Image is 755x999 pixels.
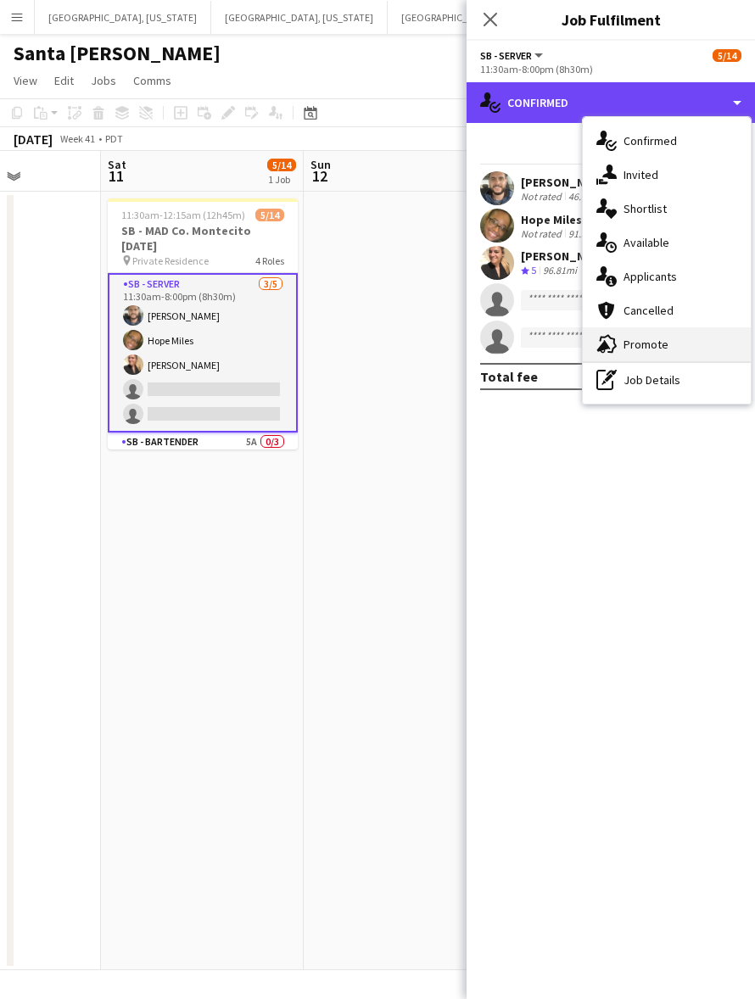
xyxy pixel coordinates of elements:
[108,198,298,449] app-job-card: 11:30am-12:15am (12h45m) (Sun)5/14SB - MAD Co. Montecito [DATE] Private Residence4 RolesSB - Serv...
[565,190,601,203] div: 46.8mi
[521,190,565,203] div: Not rated
[308,166,331,186] span: 12
[91,73,116,88] span: Jobs
[255,209,284,221] span: 5/14
[310,157,331,172] span: Sun
[521,248,611,264] div: [PERSON_NAME]
[480,49,545,62] button: SB - Server
[14,131,53,148] div: [DATE]
[105,166,126,186] span: 11
[268,173,295,186] div: 1 Job
[211,1,388,34] button: [GEOGRAPHIC_DATA], [US_STATE]
[121,209,255,221] span: 11:30am-12:15am (12h45m) (Sun)
[108,157,126,172] span: Sat
[624,201,667,216] span: Shortlist
[467,8,755,31] h3: Job Fulfilment
[7,70,44,92] a: View
[108,273,298,433] app-card-role: SB - Server3/511:30am-8:00pm (8h30m)[PERSON_NAME]Hope Miles[PERSON_NAME]
[84,70,123,92] a: Jobs
[14,41,221,66] h1: Santa [PERSON_NAME]
[521,175,611,190] div: [PERSON_NAME]
[56,132,98,145] span: Week 41
[14,73,37,88] span: View
[35,1,211,34] button: [GEOGRAPHIC_DATA], [US_STATE]
[105,132,123,145] div: PDT
[133,73,171,88] span: Comms
[480,368,538,385] div: Total fee
[108,433,298,539] app-card-role: SB - Bartender5A0/32:30pm-11:00pm (8h30m)
[583,363,751,397] div: Job Details
[388,1,564,34] button: [GEOGRAPHIC_DATA], [US_STATE]
[267,159,296,171] span: 5/14
[624,133,677,148] span: Confirmed
[521,227,565,240] div: Not rated
[540,264,580,278] div: 96.81mi
[713,49,741,62] span: 5/14
[48,70,81,92] a: Edit
[521,212,606,227] div: Hope Miles
[624,235,669,250] span: Available
[467,82,755,123] div: Confirmed
[480,63,741,75] div: 11:30am-8:00pm (8h30m)
[132,254,209,267] span: Private Residence
[54,73,74,88] span: Edit
[624,303,674,318] span: Cancelled
[480,49,532,62] span: SB - Server
[624,337,668,352] span: Promote
[255,254,284,267] span: 4 Roles
[126,70,178,92] a: Comms
[624,269,677,284] span: Applicants
[624,167,658,182] span: Invited
[565,227,606,240] div: 91.51mi
[108,223,298,254] h3: SB - MAD Co. Montecito [DATE]
[531,264,536,276] span: 5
